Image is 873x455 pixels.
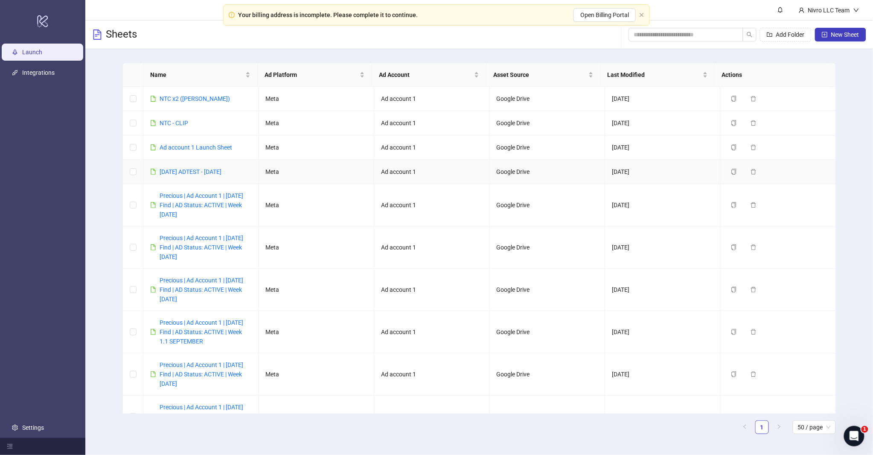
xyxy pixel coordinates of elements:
[793,420,836,434] div: Page Size
[259,184,375,226] td: Meta
[22,69,55,76] a: Integrations
[605,311,721,353] td: [DATE]
[751,329,757,335] span: delete
[751,414,757,420] span: delete
[160,144,232,151] a: Ad account 1 Launch Sheet
[92,29,102,40] span: file-text
[150,70,244,79] span: Name
[259,396,375,438] td: Meta
[731,287,737,293] span: copy
[777,7,783,13] span: bell
[150,414,156,420] span: file
[490,353,605,396] td: Google Drive
[751,169,757,175] span: delete
[751,287,757,293] span: delete
[601,63,715,87] th: Last Modified
[490,184,605,226] td: Google Drive
[605,226,721,269] td: [DATE]
[374,311,490,353] td: Ad account 1
[259,311,375,353] td: Meta
[490,226,605,269] td: Google Drive
[767,32,773,38] span: folder-add
[751,202,757,208] span: delete
[831,31,859,38] span: New Sheet
[756,421,768,434] a: 1
[731,120,737,126] span: copy
[731,169,737,175] span: copy
[150,169,156,175] span: file
[815,28,866,41] button: New Sheet
[160,120,188,126] a: NTC - CLIP
[22,49,42,56] a: Launch
[639,12,644,18] button: close
[259,135,375,160] td: Meta
[715,63,829,87] th: Actions
[738,420,752,434] li: Previous Page
[22,424,44,431] a: Settings
[160,404,243,429] a: Precious | Ad Account 1 | [DATE] Find | AD Status: ACTIVE | Week [DATE]
[605,269,721,311] td: [DATE]
[731,329,737,335] span: copy
[731,414,737,420] span: copy
[259,160,375,184] td: Meta
[747,32,753,38] span: search
[160,235,243,260] a: Precious | Ad Account 1 | [DATE] Find | AD Status: ACTIVE | Week [DATE]
[844,426,864,446] iframe: Intercom live chat
[772,420,786,434] li: Next Page
[798,421,831,434] span: 50 / page
[751,96,757,102] span: delete
[265,70,358,79] span: Ad Platform
[605,111,721,135] td: [DATE]
[150,120,156,126] span: file
[160,168,221,175] a: [DATE] ADTEST - [DATE]
[760,28,812,41] button: Add Folder
[777,424,782,429] span: right
[605,396,721,438] td: [DATE]
[150,329,156,335] span: file
[490,111,605,135] td: Google Drive
[731,96,737,102] span: copy
[731,144,737,150] span: copy
[772,420,786,434] button: right
[7,443,13,449] span: menu-fold
[160,319,243,345] a: Precious | Ad Account 1 | [DATE] Find | AD Status: ACTIVE | Week 1.1 SEPTEMBER
[106,28,137,41] h3: Sheets
[150,96,156,102] span: file
[605,184,721,226] td: [DATE]
[573,8,636,22] button: Open Billing Portal
[751,244,757,250] span: delete
[374,87,490,111] td: Ad account 1
[751,144,757,150] span: delete
[259,87,375,111] td: Meta
[258,63,372,87] th: Ad Platform
[259,226,375,269] td: Meta
[751,120,757,126] span: delete
[605,135,721,160] td: [DATE]
[776,31,805,38] span: Add Folder
[160,95,230,102] a: NTC x2 ([PERSON_NAME])
[861,426,868,433] span: 1
[490,396,605,438] td: Google Drive
[490,269,605,311] td: Google Drive
[259,111,375,135] td: Meta
[608,70,701,79] span: Last Modified
[822,32,828,38] span: plus-square
[731,244,737,250] span: copy
[605,160,721,184] td: [DATE]
[486,63,601,87] th: Asset Source
[605,353,721,396] td: [DATE]
[238,10,418,20] div: Your billing address is incomplete. Please complete it to continue.
[490,160,605,184] td: Google Drive
[160,277,243,302] a: Precious | Ad Account 1 | [DATE] Find | AD Status: ACTIVE | Week [DATE]
[490,311,605,353] td: Google Drive
[751,371,757,377] span: delete
[742,424,748,429] span: left
[374,160,490,184] td: Ad account 1
[374,135,490,160] td: Ad account 1
[259,269,375,311] td: Meta
[374,396,490,438] td: Ad account 1
[580,12,629,18] span: Open Billing Portal
[374,226,490,269] td: Ad account 1
[379,70,472,79] span: Ad Account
